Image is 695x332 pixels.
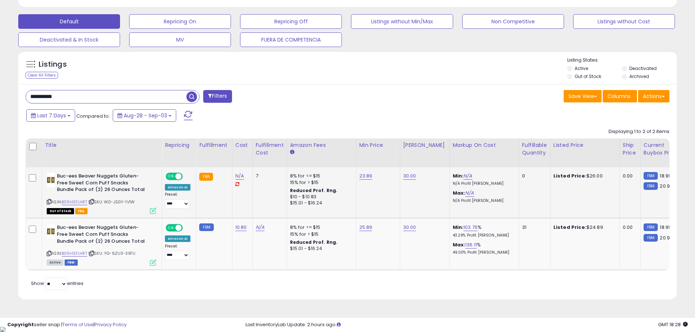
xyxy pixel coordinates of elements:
[463,224,478,231] a: 103.76
[47,173,55,187] img: 41UBNajNi+L._SL40_.jpg
[165,184,190,191] div: Amazon AI
[567,57,677,64] p: Listing States:
[290,231,351,238] div: 15% for > $15
[47,224,55,239] img: 41UBNajNi+L._SL40_.jpg
[165,244,190,260] div: Preset:
[165,141,193,149] div: Repricing
[182,173,193,180] span: OFF
[609,128,669,135] div: Displaying 1 to 2 of 2 items
[290,194,351,200] div: $10 - $10.83
[165,192,190,208] div: Preset:
[47,259,63,266] span: All listings currently available for purchase on Amazon
[359,224,372,231] a: 25.89
[453,198,513,203] p: N/A Profit [PERSON_NAME]
[246,321,688,328] div: Last InventoryLab Update: 2 hours ago.
[522,173,545,179] div: 0
[453,242,513,255] div: %
[290,200,351,206] div: $15.01 - $16.24
[290,239,338,245] b: Reduced Prof. Rng.
[351,14,453,29] button: Listings without Min/Max
[7,321,34,328] strong: Copyright
[575,73,601,79] label: Out of Stock
[62,199,87,205] a: B09HSFLHRT
[453,224,464,231] b: Min:
[644,141,681,157] div: Current Buybox Price
[45,141,159,149] div: Title
[65,259,78,266] span: FBM
[553,173,614,179] div: $26.00
[199,173,213,181] small: FBA
[18,32,120,47] button: Deactivated & In Stock
[573,14,675,29] button: Listings without Cost
[660,234,673,241] span: 20.99
[660,183,673,190] span: 20.99
[660,172,671,179] span: 18.99
[553,224,587,231] b: Listed Price:
[235,224,247,231] a: 10.80
[623,224,635,231] div: 0.00
[359,141,397,149] div: Min Price
[449,138,519,167] th: The percentage added to the cost of goods (COGS) that forms the calculator for Min & Max prices.
[462,14,564,29] button: Non Competitive
[453,181,513,186] p: N/A Profit [PERSON_NAME]
[290,246,351,252] div: $15.01 - $16.24
[564,90,602,102] button: Save View
[57,173,146,195] b: Buc-ees Beaver Nuggets Gluten-Free Sweet Corn Puff Snacks Bundle Pack of (2) 26 Ounces Total
[629,65,657,71] label: Deactivated
[76,113,110,120] span: Compared to:
[607,93,630,100] span: Columns
[638,90,669,102] button: Actions
[403,224,416,231] a: 30.00
[575,65,588,71] label: Active
[644,234,658,242] small: FBM
[290,141,353,149] div: Amazon Fees
[256,141,284,157] div: Fulfillment Cost
[88,199,135,205] span: | SKU: W0-JSGY-1V1W
[453,172,464,179] b: Min:
[37,112,66,119] span: Last 7 Days
[166,173,175,180] span: ON
[94,321,127,328] a: Privacy Policy
[129,14,231,29] button: Repricing On
[57,224,146,246] b: Buc-ees Beaver Nuggets Gluten-Free Sweet Corn Puff Snacks Bundle Pack of (2) 26 Ounces Total
[290,224,351,231] div: 8% for <= $15
[47,208,74,214] span: All listings that are currently out of stock and unavailable for purchase on Amazon
[403,172,416,180] a: 30.00
[18,14,120,29] button: Default
[62,250,87,257] a: B09HSFLHRT
[644,223,658,231] small: FBM
[26,109,75,122] button: Last 7 Days
[290,173,351,179] div: 8% for <= $15
[629,73,649,79] label: Archived
[199,141,229,149] div: Fulfillment
[7,321,127,328] div: seller snap | |
[465,190,474,197] a: N/A
[165,235,190,242] div: Amazon AI
[644,182,658,190] small: FBM
[290,187,338,194] b: Reduced Prof. Rng.
[658,321,688,328] span: 2025-09-12 18:28 GMT
[47,173,156,213] div: ASIN:
[453,190,466,196] b: Max:
[453,141,516,149] div: Markup on Cost
[453,224,513,238] div: %
[129,32,231,47] button: MV
[240,32,342,47] button: FUERA DE COMPETENCIA
[62,321,93,328] a: Terms of Use
[166,225,175,231] span: ON
[256,224,265,231] a: N/A
[553,172,587,179] b: Listed Price:
[199,223,213,231] small: FBM
[359,172,372,180] a: 23.89
[660,224,671,231] span: 18.99
[31,280,84,287] span: Show: entries
[623,141,637,157] div: Ship Price
[465,241,477,249] a: 136.11
[235,172,244,180] a: N/A
[88,250,135,256] span: | SKU: YG-6ZU3-3XFU
[39,59,67,70] h5: Listings
[463,172,472,180] a: N/A
[290,179,351,186] div: 15% for > $15
[240,14,342,29] button: Repricing Off
[603,90,637,102] button: Columns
